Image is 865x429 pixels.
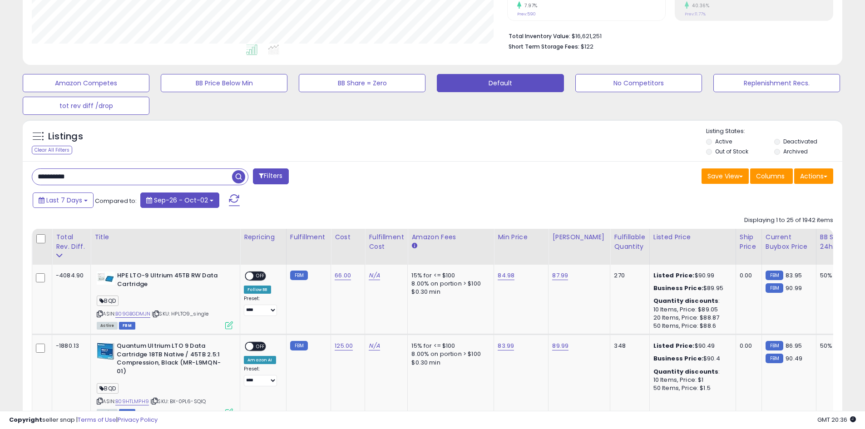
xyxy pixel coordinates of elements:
button: Replenishment Recs. [713,74,840,92]
span: Sep-26 - Oct-02 [154,196,208,205]
b: Total Inventory Value: [509,32,570,40]
div: 15% for <= $100 [411,271,487,280]
div: -1880.13 [56,342,84,350]
div: Title [94,232,236,242]
a: Privacy Policy [118,415,158,424]
label: Out of Stock [715,148,748,155]
div: $0.30 min [411,359,487,367]
div: Clear All Filters [32,146,72,154]
div: $90.49 [653,342,729,350]
button: Columns [750,168,793,184]
button: Amazon Competes [23,74,149,92]
div: Cost [335,232,361,242]
div: 348 [614,342,642,350]
a: 83.99 [498,341,514,350]
span: 90.99 [786,284,802,292]
div: Amazon Fees [411,232,490,242]
div: Current Buybox Price [766,232,812,251]
small: FBM [290,271,308,280]
button: Save View [702,168,749,184]
div: Fulfillment Cost [369,232,404,251]
div: $89.95 [653,284,729,292]
div: 8.00% on portion > $100 [411,350,487,358]
span: | SKU: BX-0PL6-SQIQ [150,398,206,405]
a: N/A [369,341,380,350]
a: B09HTLMPH9 [115,398,149,405]
button: Last 7 Days [33,192,94,208]
b: Business Price: [653,354,703,363]
small: Amazon Fees. [411,242,417,250]
div: Amazon AI [244,356,276,364]
div: : [653,297,729,305]
span: BQD [97,383,119,394]
div: 0.00 [740,271,755,280]
div: Min Price [498,232,544,242]
button: Actions [794,168,833,184]
small: FBM [290,341,308,350]
li: $16,621,251 [509,30,826,41]
div: Repricing [244,232,282,242]
div: -4084.90 [56,271,84,280]
span: 90.49 [786,354,802,363]
b: Business Price: [653,284,703,292]
div: 15% for <= $100 [411,342,487,350]
a: 66.00 [335,271,351,280]
button: BB Share = Zero [299,74,425,92]
span: 2025-10-10 20:36 GMT [817,415,856,424]
h5: Listings [48,130,83,143]
a: 125.00 [335,341,353,350]
b: Quantity discounts [653,296,719,305]
div: 270 [614,271,642,280]
b: HPE LTO-9 Ultrium 45TB RW Data Cartridge [117,271,227,291]
div: 50 Items, Price: $1.5 [653,384,729,392]
div: 0.00 [740,342,755,350]
b: Short Term Storage Fees: [509,43,579,50]
span: OFF [253,272,268,280]
div: Total Rev. Diff. [56,232,87,251]
img: 41wCTpC4zQL._SL40_.jpg [97,342,114,360]
button: Filters [253,168,288,184]
small: FBM [766,354,783,363]
div: : [653,368,729,376]
div: Preset: [244,296,279,316]
span: Compared to: [95,197,137,205]
span: | SKU: HPLTO9_single [152,310,208,317]
button: Sep-26 - Oct-02 [140,192,219,208]
div: Fulfillable Quantity [614,232,645,251]
b: Listed Price: [653,271,695,280]
div: seller snap | | [9,416,158,424]
div: Listed Price [653,232,732,242]
span: Columns [756,172,785,181]
button: No Competitors [575,74,702,92]
strong: Copyright [9,415,42,424]
div: 20 Items, Price: $88.87 [653,314,729,322]
span: 83.95 [786,271,802,280]
span: Last 7 Days [46,196,82,205]
small: 7.97% [521,2,538,9]
small: Prev: 590 [517,11,536,17]
div: $90.4 [653,355,729,363]
img: 31G6DcI5HLL._SL40_.jpg [97,271,115,285]
a: 84.98 [498,271,514,280]
small: FBM [766,283,783,293]
p: Listing States: [706,127,842,136]
small: FBM [766,341,783,350]
b: Listed Price: [653,341,695,350]
label: Deactivated [783,138,817,145]
div: Preset: [244,366,279,386]
div: 8.00% on portion > $100 [411,280,487,288]
div: 50% [820,342,850,350]
b: Quantity discounts [653,367,719,376]
div: $0.30 min [411,288,487,296]
div: BB Share 24h. [820,232,853,251]
div: 10 Items, Price: $89.05 [653,306,729,314]
div: 50 Items, Price: $88.6 [653,322,729,330]
div: 10 Items, Price: $1 [653,376,729,384]
span: 86.95 [786,341,802,350]
div: Follow BB [244,286,271,294]
label: Active [715,138,732,145]
div: Fulfillment [290,232,327,242]
label: Archived [783,148,808,155]
small: 40.36% [689,2,709,9]
button: Default [437,74,563,92]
